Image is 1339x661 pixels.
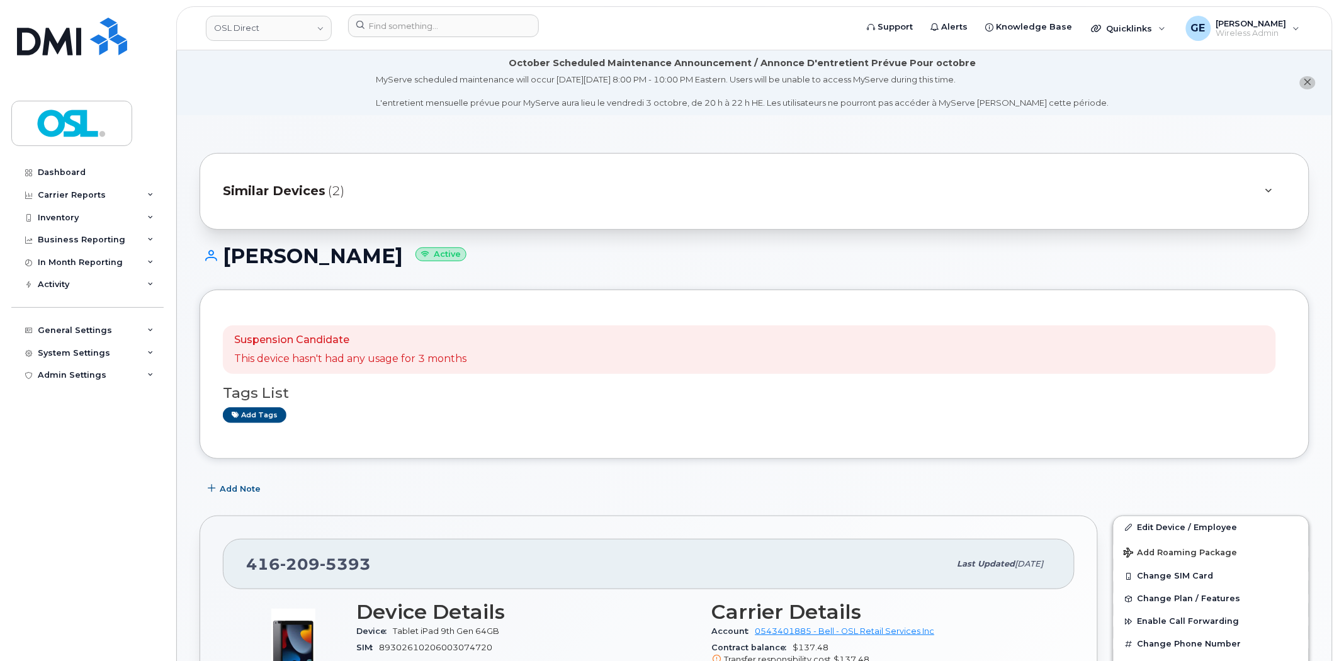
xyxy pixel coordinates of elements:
span: Device [356,626,393,636]
span: 89302610206003074720 [379,643,492,652]
span: Last updated [958,559,1015,568]
button: Add Note [200,478,271,500]
button: Add Roaming Package [1114,539,1309,565]
span: 416 [246,555,371,573]
span: Contract balance [712,643,793,652]
button: Enable Call Forwarding [1114,610,1309,633]
span: Add Roaming Package [1124,548,1238,560]
button: close notification [1300,76,1316,89]
h3: Device Details [356,601,697,623]
h3: Tags List [223,385,1286,401]
p: This device hasn't had any usage for 3 months [234,352,466,366]
h1: [PERSON_NAME] [200,245,1309,267]
button: Change Plan / Features [1114,587,1309,610]
button: Change Phone Number [1114,633,1309,655]
p: Suspension Candidate [234,333,466,347]
div: MyServe scheduled maintenance will occur [DATE][DATE] 8:00 PM - 10:00 PM Eastern. Users will be u... [376,74,1109,109]
a: Add tags [223,407,286,423]
span: 5393 [320,555,371,573]
span: Similar Devices [223,182,325,200]
span: [DATE] [1015,559,1044,568]
span: SIM [356,643,379,652]
a: Edit Device / Employee [1114,516,1309,539]
span: Account [712,626,755,636]
span: Change Plan / Features [1138,594,1241,604]
span: 209 [280,555,320,573]
button: Change SIM Card [1114,565,1309,587]
span: (2) [328,182,344,200]
small: Active [415,247,466,262]
h3: Carrier Details [712,601,1053,623]
a: 0543401885 - Bell - OSL Retail Services Inc [755,626,935,636]
span: Enable Call Forwarding [1138,617,1240,626]
div: October Scheduled Maintenance Announcement / Annonce D'entretient Prévue Pour octobre [509,57,976,70]
span: Tablet iPad 9th Gen 64GB [393,626,499,636]
span: Add Note [220,483,261,495]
